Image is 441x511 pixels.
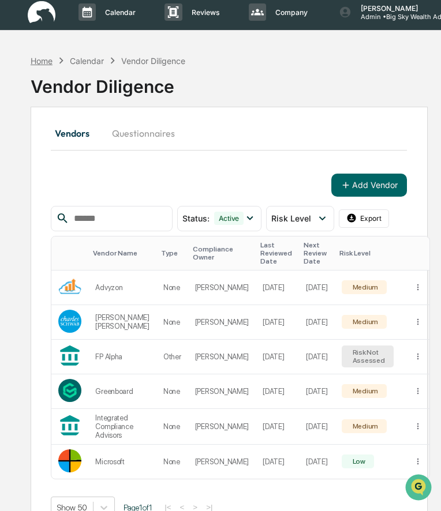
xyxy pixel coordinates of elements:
[256,445,299,479] td: [DATE]
[339,209,390,228] button: Export
[93,249,152,257] div: Toggle SortBy
[214,212,244,225] div: Active
[12,24,210,43] p: How can we help?
[156,409,188,445] td: None
[299,270,334,305] td: [DATE]
[156,374,188,409] td: None
[39,100,146,109] div: We're available if you need us!
[12,88,32,109] img: 1746055101610-c473b297-6a78-478c-a979-82029cc54cd1
[23,167,73,179] span: Data Lookup
[299,305,334,340] td: [DATE]
[95,457,150,466] div: Microsoft
[51,119,103,147] button: Vendors
[350,422,378,430] div: Medium
[23,145,74,157] span: Preclearance
[12,168,21,178] div: 🔎
[81,195,140,204] a: Powered byPylon
[95,352,150,361] div: FP Alpha
[182,213,210,223] span: Status :
[31,67,428,97] div: Vendor Diligence
[299,409,334,445] td: [DATE]
[304,241,330,265] div: Toggle SortBy
[7,163,77,183] a: 🔎Data Lookup
[103,119,184,147] button: Questionnaires
[79,141,148,161] a: 🗄️Attestations
[12,146,21,156] div: 🖐️
[339,249,402,257] div: Toggle SortBy
[350,348,385,365] div: Risk Not Assessed
[188,270,256,305] td: [PERSON_NAME]
[39,88,189,100] div: Start new chat
[350,283,378,291] div: Medium
[121,56,185,66] div: Vendor Diligence
[404,473,435,504] iframe: Open customer support
[161,249,184,257] div: Toggle SortBy
[271,213,311,223] span: Risk Level
[95,313,150,330] div: [PERSON_NAME] [PERSON_NAME]
[156,270,188,305] td: None
[188,409,256,445] td: [PERSON_NAME]
[299,445,334,479] td: [DATE]
[95,283,150,292] div: Advyzon
[95,414,150,439] div: Integrated Compliance Advisors
[193,245,252,261] div: Toggle SortBy
[260,241,294,265] div: Toggle SortBy
[188,445,256,479] td: [PERSON_NAME]
[350,457,365,465] div: Low
[256,340,299,374] td: [DATE]
[256,270,299,305] td: [DATE]
[31,56,53,66] div: Home
[416,249,425,257] div: Toggle SortBy
[28,1,55,24] img: logo
[58,275,81,298] img: Vendor Logo
[84,146,93,156] div: 🗄️
[266,8,313,17] p: Company
[51,119,407,147] div: secondary tabs example
[95,387,150,396] div: Greenboard
[188,340,256,374] td: [PERSON_NAME]
[299,374,334,409] td: [DATE]
[256,374,299,409] td: [DATE]
[115,196,140,204] span: Pylon
[61,249,84,257] div: Toggle SortBy
[58,449,81,472] img: Vendor Logo
[156,305,188,340] td: None
[7,141,79,161] a: 🖐️Preclearance
[96,8,141,17] p: Calendar
[331,174,407,197] button: Add Vendor
[70,56,104,66] div: Calendar
[196,92,210,106] button: Start new chat
[350,318,378,326] div: Medium
[256,305,299,340] td: [DATE]
[256,409,299,445] td: [DATE]
[58,310,81,333] img: Vendor Logo
[182,8,226,17] p: Reviews
[188,305,256,340] td: [PERSON_NAME]
[350,387,378,395] div: Medium
[95,145,143,157] span: Attestations
[299,340,334,374] td: [DATE]
[188,374,256,409] td: [PERSON_NAME]
[58,379,81,402] img: Vendor Logo
[156,340,188,374] td: Other
[156,445,188,479] td: None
